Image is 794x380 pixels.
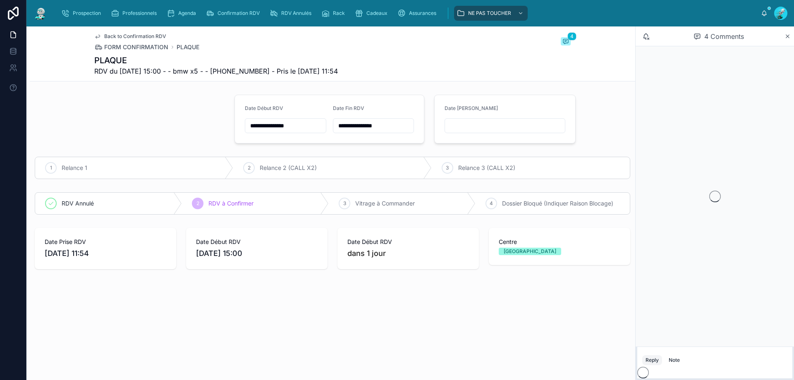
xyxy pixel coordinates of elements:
[347,238,469,246] span: Date Début RDV
[50,165,52,171] span: 1
[45,248,166,259] span: [DATE] 11:54
[45,238,166,246] span: Date Prise RDV
[196,248,318,259] span: [DATE] 15:00
[260,164,317,172] span: Relance 2 (CALL X2)
[458,164,515,172] span: Relance 3 (CALL X2)
[203,6,265,21] a: Confirmation RDV
[561,37,571,47] button: 4
[347,248,386,259] p: dans 1 jour
[490,200,493,207] span: 4
[248,165,251,171] span: 2
[355,199,415,208] span: Vitrage à Commander
[177,43,199,51] a: PLAQUE
[94,33,166,40] a: Back to Confirmation RDV
[499,238,620,246] span: Centre
[504,248,556,255] div: [GEOGRAPHIC_DATA]
[104,33,166,40] span: Back to Confirmation RDV
[502,199,613,208] span: Dossier Bloqué (Indiquer Raison Blocage)
[395,6,442,21] a: Assurances
[333,105,364,111] span: Date Fin RDV
[178,10,196,17] span: Agenda
[208,199,254,208] span: RDV à Confirmer
[33,7,48,20] img: App logo
[352,6,393,21] a: Cadeaux
[122,10,157,17] span: Professionnels
[343,200,346,207] span: 3
[333,10,345,17] span: Rack
[319,6,351,21] a: Rack
[281,10,311,17] span: RDV Annulés
[245,105,283,111] span: Date Début RDV
[267,6,317,21] a: RDV Annulés
[567,32,576,41] span: 4
[108,6,163,21] a: Professionnels
[94,66,338,76] span: RDV du [DATE] 15:00 - - bmw x5 - - [PHONE_NUMBER] - Pris le [DATE] 11:54
[196,238,318,246] span: Date Début RDV
[704,31,744,41] span: 4 Comments
[59,6,107,21] a: Prospection
[62,164,87,172] span: Relance 1
[55,4,761,22] div: scrollable content
[409,10,436,17] span: Assurances
[665,355,683,365] button: Note
[196,200,199,207] span: 2
[446,165,449,171] span: 3
[454,6,528,21] a: NE PAS TOUCHER
[94,43,168,51] a: FORM CONFIRMATION
[445,105,498,111] span: Date [PERSON_NAME]
[218,10,260,17] span: Confirmation RDV
[73,10,101,17] span: Prospection
[468,10,511,17] span: NE PAS TOUCHER
[164,6,202,21] a: Agenda
[642,355,662,365] button: Reply
[94,55,338,66] h1: PLAQUE
[104,43,168,51] span: FORM CONFIRMATION
[62,199,94,208] span: RDV Annulé
[669,357,680,363] div: Note
[366,10,387,17] span: Cadeaux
